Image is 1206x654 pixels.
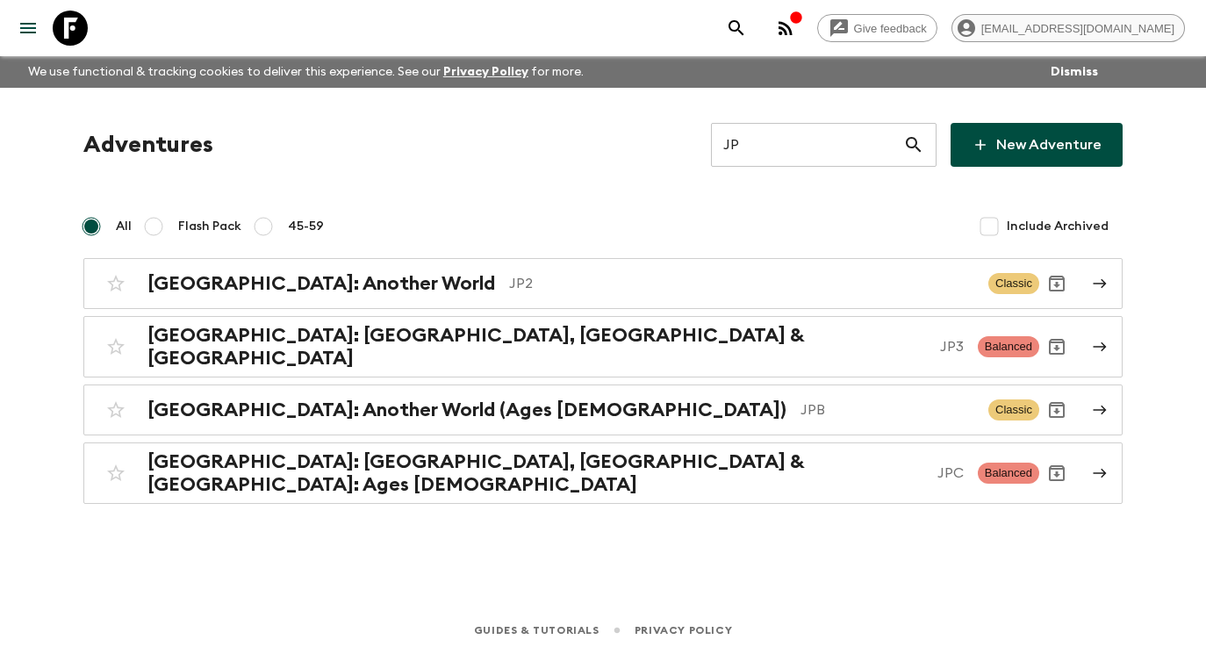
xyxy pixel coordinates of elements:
[116,218,132,235] span: All
[147,399,786,421] h2: [GEOGRAPHIC_DATA]: Another World (Ages [DEMOGRAPHIC_DATA])
[844,22,937,35] span: Give feedback
[800,399,974,420] p: JPB
[83,316,1123,377] a: [GEOGRAPHIC_DATA]: [GEOGRAPHIC_DATA], [GEOGRAPHIC_DATA] & [GEOGRAPHIC_DATA]JP3BalancedArchive
[972,22,1184,35] span: [EMAIL_ADDRESS][DOMAIN_NAME]
[21,56,591,88] p: We use functional & tracking cookies to deliver this experience. See our for more.
[1007,218,1109,235] span: Include Archived
[83,127,213,162] h1: Adventures
[635,621,732,640] a: Privacy Policy
[178,218,241,235] span: Flash Pack
[1046,60,1102,84] button: Dismiss
[83,442,1123,504] a: [GEOGRAPHIC_DATA]: [GEOGRAPHIC_DATA], [GEOGRAPHIC_DATA] & [GEOGRAPHIC_DATA]: Ages [DEMOGRAPHIC_DA...
[1039,392,1074,428] button: Archive
[719,11,754,46] button: search adventures
[474,621,599,640] a: Guides & Tutorials
[988,273,1039,294] span: Classic
[988,399,1039,420] span: Classic
[940,336,964,357] p: JP3
[509,273,974,294] p: JP2
[11,11,46,46] button: menu
[83,384,1123,435] a: [GEOGRAPHIC_DATA]: Another World (Ages [DEMOGRAPHIC_DATA])JPBClassicArchive
[951,123,1123,167] a: New Adventure
[978,463,1039,484] span: Balanced
[147,272,495,295] h2: [GEOGRAPHIC_DATA]: Another World
[817,14,937,42] a: Give feedback
[147,450,923,496] h2: [GEOGRAPHIC_DATA]: [GEOGRAPHIC_DATA], [GEOGRAPHIC_DATA] & [GEOGRAPHIC_DATA]: Ages [DEMOGRAPHIC_DATA]
[443,66,528,78] a: Privacy Policy
[147,324,926,370] h2: [GEOGRAPHIC_DATA]: [GEOGRAPHIC_DATA], [GEOGRAPHIC_DATA] & [GEOGRAPHIC_DATA]
[1039,266,1074,301] button: Archive
[951,14,1185,42] div: [EMAIL_ADDRESS][DOMAIN_NAME]
[1039,456,1074,491] button: Archive
[1039,329,1074,364] button: Archive
[288,218,324,235] span: 45-59
[978,336,1039,357] span: Balanced
[711,120,903,169] input: e.g. AR1, Argentina
[83,258,1123,309] a: [GEOGRAPHIC_DATA]: Another WorldJP2ClassicArchive
[937,463,964,484] p: JPC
